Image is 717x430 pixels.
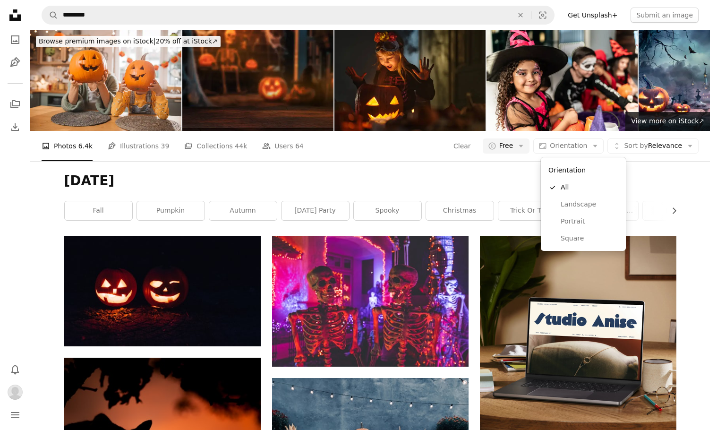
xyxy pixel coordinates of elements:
span: All [561,183,618,192]
span: Portrait [561,217,618,226]
div: Orientation [545,161,622,179]
button: Sort byRelevance [607,138,699,154]
span: Orientation [550,142,587,149]
span: Square [561,234,618,243]
button: Orientation [533,138,604,154]
span: Landscape [561,200,618,209]
div: Orientation [541,157,626,251]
